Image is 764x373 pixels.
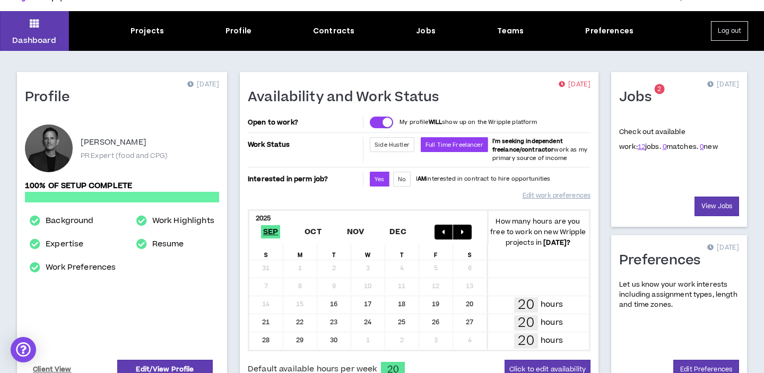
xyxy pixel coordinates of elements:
[419,244,453,260] div: F
[131,25,164,37] div: Projects
[492,137,587,162] span: work as my primary source of income
[585,25,633,37] div: Preferences
[302,225,324,238] span: Oct
[351,244,385,260] div: W
[694,197,739,216] a: View Jobs
[46,238,83,251] a: Expertise
[81,136,146,149] p: [PERSON_NAME]
[638,142,661,152] span: jobs.
[487,216,589,248] p: How many hours are you free to work on new Wripple projects in
[619,280,739,310] p: Let us know your work interests including assignment types, length and time zones.
[400,118,537,127] p: My profile show up on the Wripple platform
[46,215,93,227] a: Background
[416,25,436,37] div: Jobs
[398,175,406,183] span: No
[375,141,410,149] span: Side Hustler
[152,238,184,251] a: Resume
[619,127,718,152] p: Check out available work:
[345,225,367,238] span: Nov
[497,25,524,37] div: Teams
[543,238,570,247] b: [DATE] ?
[541,299,563,310] p: hours
[256,214,271,223] b: 2025
[523,186,591,205] a: Edit work preferences
[387,225,409,238] span: Dec
[249,244,283,260] div: S
[25,180,219,192] p: 100% of setup complete
[248,118,361,127] p: Open to work?
[283,244,317,260] div: M
[225,25,251,37] div: Profile
[663,142,698,152] span: matches.
[385,244,419,260] div: T
[657,85,661,94] span: 2
[12,35,56,46] p: Dashboard
[663,142,666,152] a: 0
[248,137,361,152] p: Work Status
[619,252,709,269] h1: Preferences
[711,21,748,41] button: Log out
[11,337,36,362] div: Open Intercom Messenger
[707,79,739,90] p: [DATE]
[248,172,361,186] p: Interested in perm job?
[418,175,426,183] strong: AM
[559,79,591,90] p: [DATE]
[248,89,447,106] h1: Availability and Work Status
[317,244,351,260] div: T
[619,89,659,106] h1: Jobs
[541,317,563,328] p: hours
[187,79,219,90] p: [DATE]
[492,137,563,154] b: I'm seeking independent freelance/contractor
[700,142,704,152] a: 0
[429,118,442,126] strong: WILL
[46,261,116,274] a: Work Preferences
[700,142,718,152] span: new
[541,335,563,347] p: hours
[638,142,645,152] a: 12
[707,243,739,253] p: [DATE]
[152,215,214,227] a: Work Highlights
[25,89,78,106] h1: Profile
[25,125,73,172] div: Jimmy S.
[313,25,354,37] div: Contracts
[81,151,168,161] p: PR Expert (food and CPG)
[416,175,551,183] p: I interested in contract to hire opportunities
[375,175,384,183] span: Yes
[453,244,487,260] div: S
[261,225,281,238] span: Sep
[654,84,664,94] sup: 2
